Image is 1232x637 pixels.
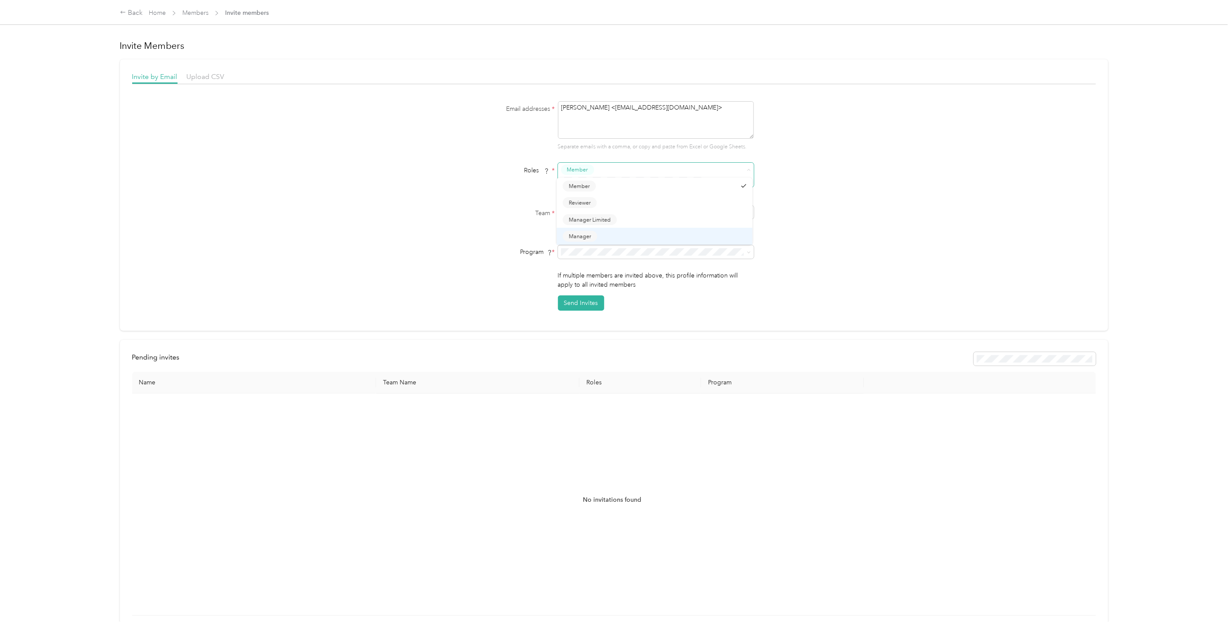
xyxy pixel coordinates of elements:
button: Manager Limited [563,214,617,225]
a: Home [149,9,166,17]
button: Send Invites [558,295,604,311]
th: Roles [579,372,702,394]
div: Resend all invitations [974,352,1096,366]
span: Invite members [225,8,269,17]
p: If multiple members are invited above, this profile information will apply to all invited members [558,271,754,289]
h1: Invite Members [120,40,1108,52]
button: Reviewer [563,197,597,208]
label: Email addresses [446,104,555,113]
th: Program [701,372,864,394]
textarea: [PERSON_NAME] <[EMAIL_ADDRESS][DOMAIN_NAME]> [558,101,754,139]
span: No invitations found [583,495,641,505]
button: Member [561,164,594,175]
span: Invite by Email [132,72,178,81]
button: Member [563,181,596,192]
button: Manager [563,231,597,242]
p: Separate emails with a comma, or copy and paste from Excel or Google Sheets. [558,143,754,151]
span: Manager [569,233,591,240]
label: Team [446,209,555,218]
a: Members [182,9,209,17]
span: Member [569,182,590,190]
div: Program [446,247,555,257]
th: Team Name [376,372,579,394]
span: Member [567,166,588,174]
div: left-menu [132,352,186,366]
div: info-bar [132,352,1096,366]
div: Back [120,8,143,18]
span: Roles [521,164,552,177]
span: Reviewer [569,199,591,207]
span: Upload CSV [187,72,225,81]
span: Manager Limited [569,216,611,223]
th: Name [132,372,376,394]
iframe: Everlance-gr Chat Button Frame [1183,588,1232,637]
span: Pending invites [132,353,180,361]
